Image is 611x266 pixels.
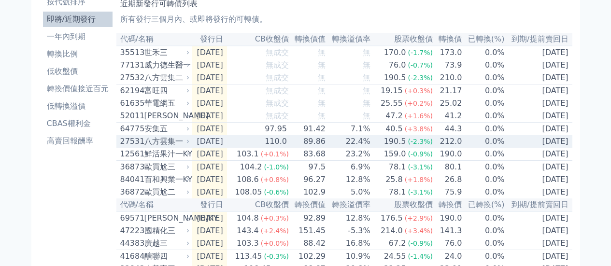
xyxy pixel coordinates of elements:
td: 44.3 [433,123,462,136]
td: [DATE] [505,161,572,174]
span: 無成交 [266,48,289,57]
span: (-1.0%) [264,163,289,171]
div: 78.1 [387,186,408,198]
div: 24.55 [382,251,408,262]
div: 84041 [120,174,142,185]
div: 威力德生醫一 [144,59,188,71]
div: 世禾三 [144,47,188,58]
td: 10.9% [326,250,371,263]
th: 到期/提前賣回日 [505,198,572,211]
td: [DATE] [505,110,572,123]
span: (-1.7%) [408,49,433,56]
td: [DATE] [505,237,572,250]
div: 36873 [120,161,142,173]
div: 108.6 [235,174,261,185]
a: 高賣回報酬率 [43,133,113,149]
div: 113.45 [233,251,264,262]
td: 190.0 [433,148,462,161]
td: 26.8 [433,173,462,186]
div: 176.5 [379,212,405,224]
li: 即將/近期發行 [43,14,113,25]
div: 35513 [120,47,142,58]
th: 發行日 [192,198,227,211]
th: 已轉換(%) [462,33,505,46]
td: 80.1 [433,161,462,174]
div: 華電網五 [144,98,188,109]
td: [DATE] [505,224,572,237]
span: 無成交 [266,73,289,82]
span: (-2.3%) [408,74,433,82]
div: 40.5 [384,123,405,135]
td: 210.0 [433,71,462,84]
div: 47.2 [384,110,405,122]
div: [PERSON_NAME] [144,110,188,122]
td: [DATE] [505,250,572,263]
td: 102.9 [289,186,326,198]
div: 36872 [120,186,142,198]
div: 103.3 [235,238,261,249]
div: 103.1 [235,148,261,160]
div: 76.0 [387,59,408,71]
div: 百和興業一KY [144,174,188,185]
td: [DATE] [505,135,572,148]
td: [DATE] [192,186,227,198]
div: 77131 [120,59,142,71]
td: 0.0% [462,71,505,84]
div: 41684 [120,251,142,262]
td: 25.02 [433,97,462,110]
td: 0.0% [462,224,505,237]
div: 159.0 [382,148,408,160]
span: (+2.9%) [405,214,433,222]
div: 鮮活果汁一KY [144,148,188,160]
div: 歐買尬二 [144,186,188,198]
td: 41.2 [433,110,462,123]
th: 到期/提前賣回日 [505,33,572,46]
div: 67.2 [387,238,408,249]
span: 無 [363,86,370,95]
th: 轉換價值 [289,198,326,211]
td: 141.3 [433,224,462,237]
span: (-0.3%) [264,252,289,260]
td: 22.4% [326,135,371,148]
td: [DATE] [505,148,572,161]
td: [DATE] [192,224,227,237]
td: 91.42 [289,123,326,136]
td: 0.0% [462,148,505,161]
td: [DATE] [192,110,227,123]
span: (-1.4%) [408,252,433,260]
span: 無成交 [266,86,289,95]
div: 97.95 [263,123,289,135]
th: 發行日 [192,33,227,46]
td: 23.2% [326,148,371,161]
td: 97.5 [289,161,326,174]
span: (-3.1%) [408,188,433,196]
div: 190.5 [382,72,408,84]
td: 12.8% [326,211,371,224]
div: 64775 [120,123,142,135]
td: 151.45 [289,224,326,237]
td: 5.0% [326,186,371,198]
th: 股票收盤價 [371,198,433,211]
td: 0.0% [462,237,505,250]
div: 八方雲集二 [144,72,188,84]
div: 27531 [120,136,142,147]
td: 0.0% [462,110,505,123]
span: (+3.8%) [405,125,433,133]
td: 0.0% [462,211,505,224]
span: 無 [318,48,326,57]
div: 108.05 [233,186,264,198]
th: 代碼/名稱 [116,33,192,46]
td: 0.0% [462,123,505,136]
td: 0.0% [462,173,505,186]
td: 16.8% [326,237,371,250]
th: CB收盤價 [227,198,289,211]
span: (-3.1%) [408,163,433,171]
td: -5.3% [326,224,371,237]
a: 低收盤價 [43,64,113,79]
span: (+0.2%) [405,99,433,107]
li: 轉換比例 [43,48,113,60]
span: 無 [363,111,370,120]
a: 一年內到期 [43,29,113,44]
td: 96.27 [289,173,326,186]
a: 低轉換溢價 [43,98,113,114]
